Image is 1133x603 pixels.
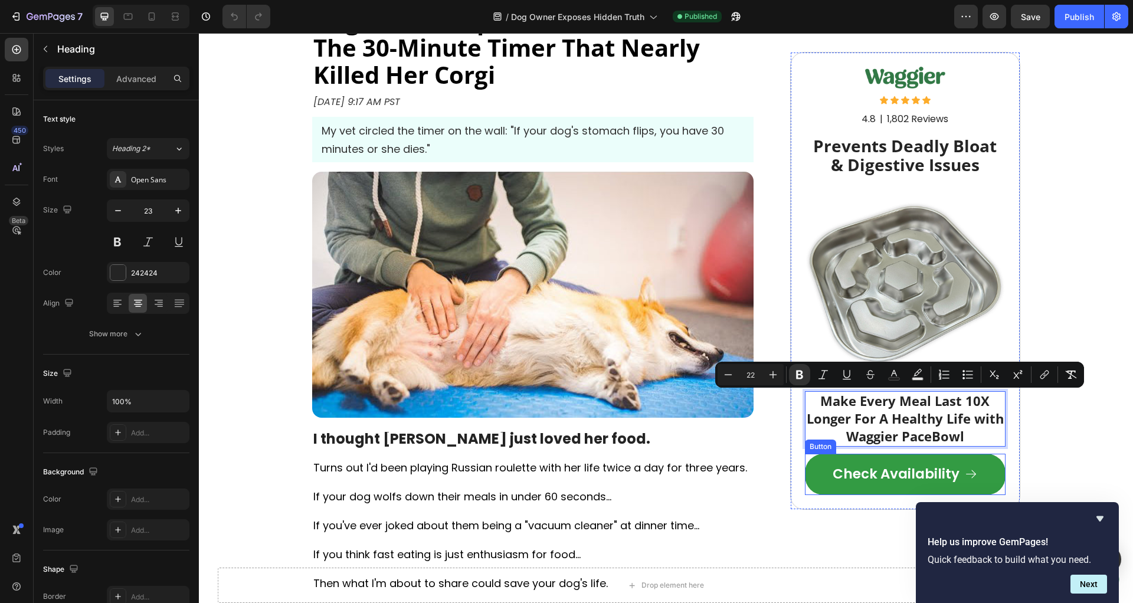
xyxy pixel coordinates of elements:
span: If you think fast eating is just enthusiasm for food... [114,514,382,529]
strong: I thought [PERSON_NAME] just loved her food. [114,396,451,415]
h2: Help us improve GemPages! [928,535,1107,549]
span: Heading 2* [112,143,150,154]
div: Add... [131,428,186,438]
span: My vet circled the timer on the wall: "If your dog's stomach flips, you have 30 minutes or she di... [123,90,525,123]
span: Save [1021,12,1040,22]
div: Font [43,174,58,185]
div: Align [43,296,76,312]
i: [DATE] 9:17 AM PST [114,62,201,76]
p: 4.8 [663,80,677,93]
h2: Rich Text Editor. Editing area: main [606,358,807,414]
iframe: Design area [199,33,1133,603]
p: 1,802 Reviews [688,80,749,93]
div: Color [43,267,61,278]
span: If your dog wolfs down their meals in under 60 seconds... [114,456,412,471]
h2: Rich Text Editor. Editing area: main [606,103,807,143]
span: If you've ever joked about them being a "vacuum cleaner" at dinner time... [114,485,500,500]
div: Help us improve GemPages! [928,512,1107,594]
button: Publish [1055,5,1104,28]
p: Advanced [116,73,156,85]
input: Auto [107,391,189,412]
span: Dog Owner Exposes Hidden Truth [511,11,644,23]
img: gempages_579706557655155460-18501f23-4284-41f3-a748-fc95e99157ac.jpg [113,139,555,384]
div: Rich Text Editor. Editing area: main [113,84,555,130]
div: Border [43,591,66,602]
p: Quick feedback to build what you need. [928,554,1107,565]
div: 450 [11,126,28,135]
div: Image [43,525,64,535]
button: Heading 2* [107,138,189,159]
div: Show more [89,328,144,340]
div: Rich Text Editor. Editing area: main [687,79,751,94]
div: Styles [43,143,64,154]
div: Shape [43,562,81,578]
div: Add... [131,525,186,536]
div: Color [43,494,61,504]
button: Save [1011,5,1050,28]
p: Settings [58,73,91,85]
div: Size [43,202,74,218]
p: ⁠⁠⁠⁠⁠⁠⁠ [607,104,805,142]
button: Next question [1070,575,1107,594]
p: Heading [57,42,185,56]
img: gempages_579706557655155460-f3719259-aeeb-48c9-bc21-861276ec9403.jpg [606,150,807,351]
div: Padding [43,427,70,438]
div: Add... [131,494,186,505]
div: Rich Text Editor. Editing area: main [634,432,761,450]
div: Undo/Redo [222,5,270,28]
div: Open Sans [131,175,186,185]
span: / [506,11,509,23]
div: 242424 [131,268,186,278]
button: Hide survey [1093,512,1107,526]
img: gempages_579706557655155460-5cd883a9-46c8-472b-9f6a-623c367ba313.png [666,34,746,55]
div: Size [43,366,74,382]
span: Turns out I'd been playing Russian roulette with her life twice a day for three years. [114,427,548,442]
strong: Make Every Meal Last 10X Longer For A Healthy Life with Waggier PaceBowl [608,359,805,412]
span: Published [685,11,717,22]
p: Check Availability [634,432,761,450]
a: Rich Text Editor. Editing area: main [606,421,807,462]
div: Width [43,396,63,407]
div: Button [608,408,635,419]
div: Beta [9,216,28,225]
p: 7 [77,9,83,24]
p: | [681,80,684,93]
strong: Prevents Deadly Bloat & Digestive Issues [614,101,798,143]
button: 7 [5,5,88,28]
div: Add... [131,592,186,602]
div: Publish [1065,11,1094,23]
div: Editor contextual toolbar [715,362,1084,388]
div: Text style [43,114,76,124]
button: Show more [43,323,189,345]
div: Background [43,464,100,480]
